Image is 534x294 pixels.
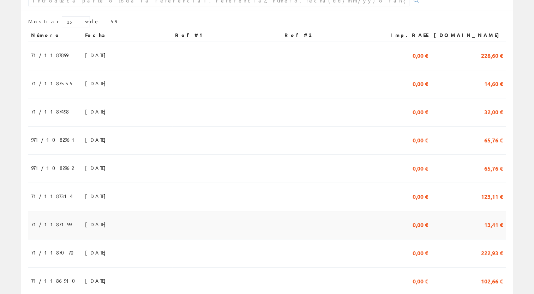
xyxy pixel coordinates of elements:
span: [DATE] [85,162,109,174]
th: [DOMAIN_NAME] [431,29,506,42]
span: 71/1187899 [31,49,68,61]
span: 71/1186910 [31,275,79,287]
span: 0,00 € [413,190,428,202]
span: [DATE] [85,190,109,202]
span: 65,76 € [484,134,503,146]
span: 0,00 € [413,246,428,258]
span: 971/1082961 [31,134,78,146]
span: 0,00 € [413,49,428,61]
span: 71/1187314 [31,190,73,202]
span: 0,00 € [413,218,428,230]
span: 222,93 € [481,246,503,258]
span: 0,00 € [413,275,428,287]
span: [DATE] [85,77,109,89]
span: 71/1187555 [31,77,74,89]
span: 65,76 € [484,162,503,174]
th: Número [28,29,82,42]
th: Imp.RAEE [378,29,431,42]
span: [DATE] [85,246,109,258]
span: 13,41 € [484,218,503,230]
span: 0,00 € [413,134,428,146]
th: Ref #1 [172,29,281,42]
span: 71/1187498 [31,105,69,117]
span: 71/1187070 [31,246,78,258]
span: [DATE] [85,105,109,117]
span: 123,11 € [481,190,503,202]
span: 32,00 € [484,105,503,117]
th: Fecha [82,29,172,42]
span: 102,66 € [481,275,503,287]
span: 971/1082962 [31,162,74,174]
span: 14,60 € [484,77,503,89]
span: 0,00 € [413,105,428,117]
div: de 59 [28,17,506,29]
span: 71/1187199 [31,218,71,230]
span: [DATE] [85,275,109,287]
th: Ref #2 [282,29,378,42]
span: 228,60 € [481,49,503,61]
select: Mostrar [62,17,90,27]
span: 0,00 € [413,77,428,89]
label: Mostrar [28,17,90,27]
span: 0,00 € [413,162,428,174]
span: [DATE] [85,218,109,230]
span: [DATE] [85,134,109,146]
span: [DATE] [85,49,109,61]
